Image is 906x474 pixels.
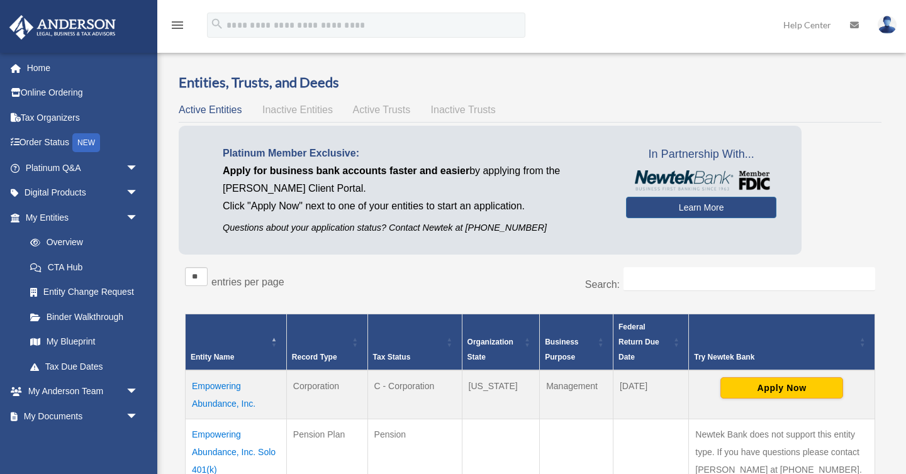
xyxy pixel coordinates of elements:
[6,15,120,40] img: Anderson Advisors Platinum Portal
[9,55,157,80] a: Home
[585,279,620,290] label: Search:
[431,104,496,115] span: Inactive Trusts
[9,105,157,130] a: Tax Organizers
[18,304,151,329] a: Binder Walkthrough
[540,370,613,419] td: Management
[626,145,776,165] span: In Partnership With...
[126,205,151,231] span: arrow_drop_down
[9,130,157,156] a: Order StatusNEW
[9,379,157,404] a: My Anderson Teamarrow_drop_down
[9,80,157,106] a: Online Ordering
[18,230,145,255] a: Overview
[186,314,287,370] th: Entity Name: Activate to invert sorting
[367,370,462,419] td: C - Corporation
[462,314,540,370] th: Organization State: Activate to sort
[286,314,367,370] th: Record Type: Activate to sort
[126,429,151,455] span: arrow_drop_down
[9,180,157,206] a: Digital Productsarrow_drop_down
[9,404,157,429] a: My Documentsarrow_drop_down
[878,16,897,34] img: User Pic
[373,353,411,361] span: Tax Status
[126,155,151,181] span: arrow_drop_down
[126,404,151,429] span: arrow_drop_down
[613,370,688,419] td: [DATE]
[18,255,151,280] a: CTA Hub
[545,338,578,361] span: Business Purpose
[262,104,333,115] span: Inactive Entities
[632,170,770,190] img: NewtekBankLogoSM.png
[367,314,462,370] th: Tax Status: Activate to sort
[186,370,287,419] td: Empowering Abundance, Inc.
[210,17,224,31] i: search
[211,277,284,287] label: entries per page
[467,338,513,361] span: Organization State
[9,205,151,230] a: My Entitiesarrow_drop_down
[126,180,151,206] span: arrow_drop_down
[170,22,185,33] a: menu
[126,379,151,405] span: arrow_drop_down
[694,350,856,365] div: Try Newtek Bank
[540,314,613,370] th: Business Purpose: Activate to sort
[286,370,367,419] td: Corporation
[18,280,151,305] a: Entity Change Request
[179,73,881,92] h3: Entities, Trusts, and Deeds
[462,370,540,419] td: [US_STATE]
[223,145,607,162] p: Platinum Member Exclusive:
[223,165,469,176] span: Apply for business bank accounts faster and easier
[18,329,151,355] a: My Blueprint
[292,353,337,361] span: Record Type
[720,377,843,399] button: Apply Now
[353,104,411,115] span: Active Trusts
[170,18,185,33] i: menu
[618,322,659,361] span: Federal Return Due Date
[9,429,157,454] a: Online Learningarrow_drop_down
[9,155,157,180] a: Platinum Q&Aarrow_drop_down
[72,133,100,152] div: NEW
[179,104,242,115] span: Active Entities
[626,197,776,218] a: Learn More
[191,353,234,361] span: Entity Name
[223,220,607,236] p: Questions about your application status? Contact Newtek at [PHONE_NUMBER]
[18,354,151,379] a: Tax Due Dates
[613,314,688,370] th: Federal Return Due Date: Activate to sort
[223,162,607,197] p: by applying from the [PERSON_NAME] Client Portal.
[223,197,607,215] p: Click "Apply Now" next to one of your entities to start an application.
[689,314,875,370] th: Try Newtek Bank : Activate to sort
